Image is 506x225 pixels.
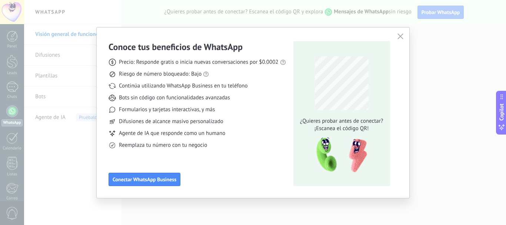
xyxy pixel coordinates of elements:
span: ¿Quieres probar antes de conectar? [298,118,385,125]
span: ¡Escanea el código QR! [298,125,385,132]
img: qr-pic-1x.png [310,135,369,175]
span: Precio: Responde gratis o inicia nuevas conversaciones por $0.0002 [119,59,279,66]
span: Bots sin código con funcionalidades avanzadas [119,94,230,102]
span: Agente de IA que responde como un humano [119,130,225,137]
span: Copilot [498,103,505,120]
span: Conectar WhatsApp Business [113,177,176,182]
span: Formularios y tarjetas interactivas, y más [119,106,215,113]
h3: Conoce tus beneficios de WhatsApp [109,41,243,53]
span: Difusiones de alcance masivo personalizado [119,118,223,125]
span: Continúa utilizando WhatsApp Business en tu teléfono [119,82,247,90]
span: Reemplaza tu número con tu negocio [119,142,207,149]
button: Conectar WhatsApp Business [109,173,180,186]
span: Riesgo de número bloqueado: Bajo [119,70,202,78]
